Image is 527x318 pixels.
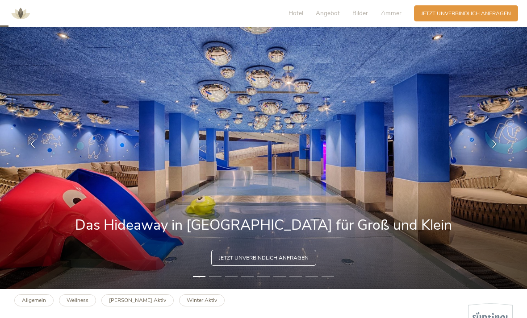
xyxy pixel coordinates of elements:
[59,294,96,306] a: Wellness
[109,297,166,304] b: [PERSON_NAME] Aktiv
[289,9,303,17] span: Hotel
[22,297,46,304] b: Allgemein
[187,297,217,304] b: Winter Aktiv
[316,9,340,17] span: Angebot
[67,297,88,304] b: Wellness
[219,254,309,262] span: Jetzt unverbindlich anfragen
[179,294,225,306] a: Winter Aktiv
[14,294,54,306] a: Allgemein
[381,9,402,17] span: Zimmer
[7,11,34,16] a: AMONTI & LUNARIS Wellnessresort
[101,294,174,306] a: [PERSON_NAME] Aktiv
[421,10,511,17] span: Jetzt unverbindlich anfragen
[352,9,368,17] span: Bilder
